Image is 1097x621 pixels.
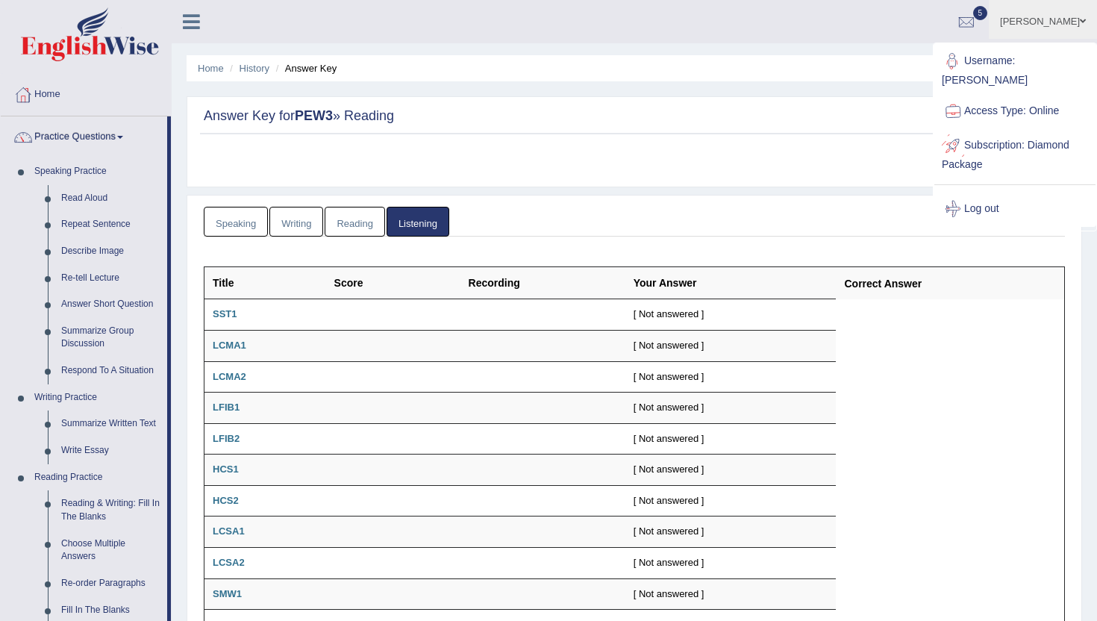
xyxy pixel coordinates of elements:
div: [ Not answered ] [634,494,828,508]
div: [ Not answered ] [634,587,828,602]
strong: PEW3 [295,108,333,123]
b: LCMA1 [213,340,246,351]
b: SST1 [213,308,237,319]
div: [ Not answered ] [634,308,828,322]
th: Score [326,267,460,299]
a: Writing [269,207,323,237]
b: SMW1 [213,588,242,599]
a: Describe Image [54,238,167,265]
a: Speaking [204,207,268,237]
th: Recording [460,267,625,299]
th: Correct Answer [836,267,1064,299]
b: HCS2 [213,495,239,506]
a: Username: [PERSON_NAME] [934,44,1096,94]
a: Summarize Written Text [54,411,167,437]
a: Repeat Sentence [54,211,167,238]
a: Writing Practice [28,384,167,411]
a: Respond To A Situation [54,358,167,384]
a: Listening [387,207,449,237]
th: Your Answer [625,267,837,299]
a: Reading Practice [28,464,167,491]
span: 5 [973,6,988,20]
b: LFIB1 [213,402,240,413]
div: [ Not answered ] [634,463,828,477]
a: Subscription: Diamond Package [934,128,1096,178]
a: Answer Short Question [54,291,167,318]
a: Log out [934,192,1096,226]
b: LCSA1 [213,525,245,537]
div: [ Not answered ] [634,401,828,415]
a: Re-order Paragraphs [54,570,167,597]
a: History [240,63,269,74]
b: LFIB2 [213,433,240,444]
a: Re-tell Lecture [54,265,167,292]
a: Home [1,74,171,111]
b: LCMA2 [213,371,246,382]
a: Practice Questions [1,116,167,154]
a: Reading & Writing: Fill In The Blanks [54,490,167,530]
b: LCSA2 [213,557,245,568]
b: HCS1 [213,464,239,475]
a: Read Aloud [54,185,167,212]
div: [ Not answered ] [634,370,828,384]
th: Title [204,267,326,299]
div: [ Not answered ] [634,339,828,353]
div: [ Not answered ] [634,556,828,570]
a: Choose Multiple Answers [54,531,167,570]
a: Summarize Group Discussion [54,318,167,358]
div: [ Not answered ] [634,525,828,539]
a: Reading [325,207,384,237]
a: Write Essay [54,437,167,464]
li: Answer Key [272,61,337,75]
div: [ Not answered ] [634,432,828,446]
a: Home [198,63,224,74]
a: Speaking Practice [28,158,167,185]
h2: Answer Key for » Reading [204,109,1065,124]
a: Access Type: Online [934,94,1096,128]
